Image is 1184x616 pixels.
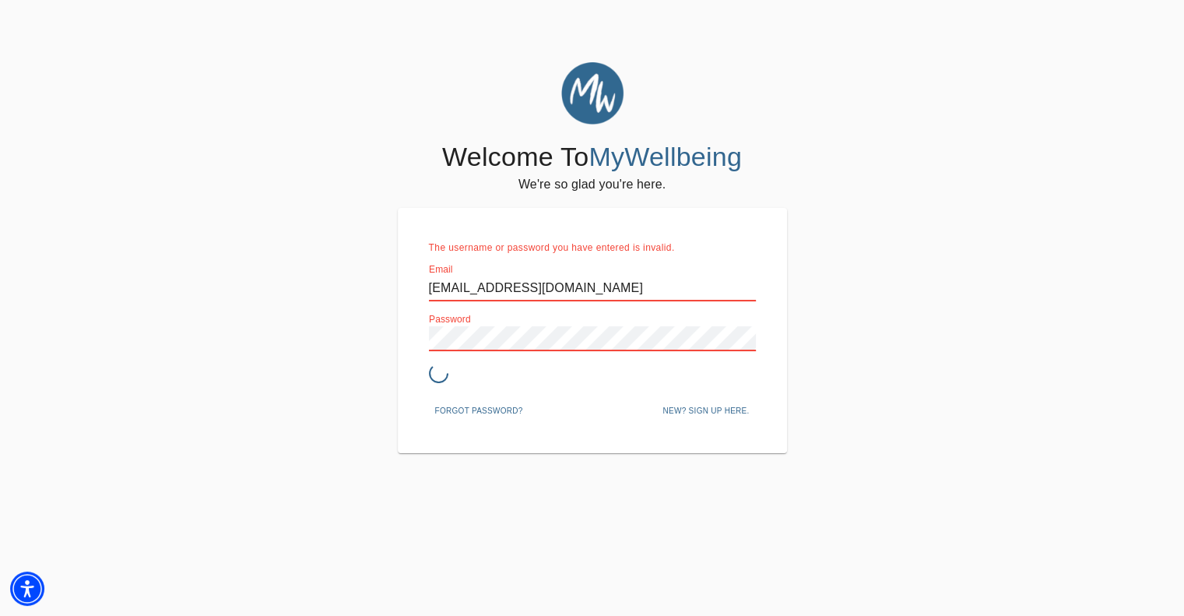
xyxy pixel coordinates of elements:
[518,174,666,195] h6: We're so glad you're here.
[656,400,755,423] button: New? Sign up here.
[588,142,742,171] span: MyWellbeing
[435,404,523,418] span: Forgot password?
[10,572,44,606] div: Accessibility Menu
[662,404,749,418] span: New? Sign up here.
[429,265,453,274] label: Email
[429,242,675,253] span: The username or password you have entered is invalid.
[429,315,471,324] label: Password
[429,400,529,423] button: Forgot password?
[429,403,529,416] a: Forgot password?
[442,141,742,174] h4: Welcome To
[561,62,624,125] img: MyWellbeing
